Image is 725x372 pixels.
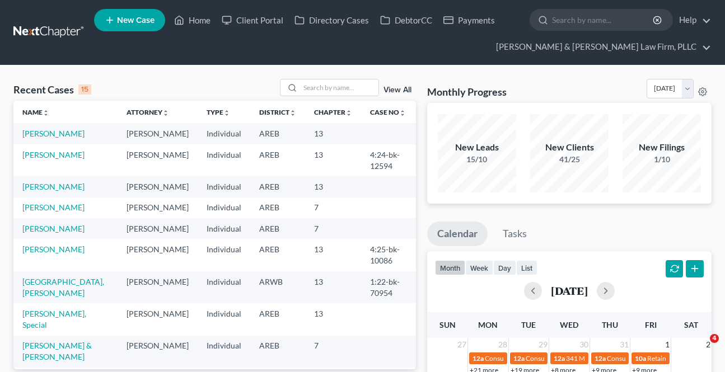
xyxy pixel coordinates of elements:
[560,320,578,329] span: Wed
[375,10,438,30] a: DebtorCC
[223,110,230,116] i: unfold_more
[169,10,216,30] a: Home
[619,338,630,351] span: 31
[710,334,719,343] span: 4
[361,144,416,176] td: 4:24-bk-12594
[513,354,525,362] span: 12a
[250,336,305,368] td: AREB
[198,144,250,176] td: Individual
[198,303,250,335] td: Individual
[623,154,701,165] div: 1/10
[127,108,169,116] a: Attorneyunfold_more
[687,334,714,361] iframe: Intercom live chat
[305,271,361,303] td: 13
[370,108,406,116] a: Case Nounfold_more
[438,154,516,165] div: 15/10
[13,83,91,96] div: Recent Cases
[305,144,361,176] td: 13
[250,144,305,176] td: AREB
[118,271,198,303] td: [PERSON_NAME]
[305,176,361,197] td: 13
[118,197,198,218] td: [PERSON_NAME]
[259,108,296,116] a: Districtunfold_more
[118,239,198,271] td: [PERSON_NAME]
[162,110,169,116] i: unfold_more
[305,239,361,271] td: 13
[250,303,305,335] td: AREB
[305,197,361,218] td: 7
[300,79,378,96] input: Search by name...
[198,271,250,303] td: Individual
[537,338,549,351] span: 29
[485,354,587,362] span: Consult Date for [PERSON_NAME]
[305,303,361,335] td: 13
[289,110,296,116] i: unfold_more
[78,84,91,95] div: 15
[305,123,361,144] td: 13
[595,354,606,362] span: 12a
[314,108,352,116] a: Chapterunfold_more
[250,197,305,218] td: AREB
[493,260,516,275] button: day
[427,85,507,98] h3: Monthly Progress
[22,129,85,138] a: [PERSON_NAME]
[22,244,85,254] a: [PERSON_NAME]
[198,123,250,144] td: Individual
[289,10,375,30] a: Directory Cases
[673,10,711,30] a: Help
[117,16,155,25] span: New Case
[497,338,508,351] span: 28
[554,354,565,362] span: 12a
[250,176,305,197] td: AREB
[305,336,361,368] td: 7
[118,123,198,144] td: [PERSON_NAME]
[361,271,416,303] td: 1:22-bk-70954
[521,320,536,329] span: Tue
[439,320,456,329] span: Sun
[684,320,698,329] span: Sat
[427,222,488,246] a: Calendar
[198,239,250,271] td: Individual
[22,150,85,159] a: [PERSON_NAME]
[607,354,709,362] span: Consult Date for [PERSON_NAME]
[399,110,406,116] i: unfold_more
[493,222,537,246] a: Tasks
[602,320,618,329] span: Thu
[22,203,85,212] a: [PERSON_NAME]
[530,154,609,165] div: 41/25
[664,338,671,351] span: 1
[438,141,516,154] div: New Leads
[216,10,289,30] a: Client Portal
[623,141,701,154] div: New Filings
[118,218,198,239] td: [PERSON_NAME]
[198,197,250,218] td: Individual
[207,108,230,116] a: Typeunfold_more
[22,224,85,233] a: [PERSON_NAME]
[552,10,654,30] input: Search by name...
[118,144,198,176] td: [PERSON_NAME]
[22,277,104,298] a: [GEOGRAPHIC_DATA], [PERSON_NAME]
[361,239,416,271] td: 4:25-bk-10086
[551,285,588,296] h2: [DATE]
[635,354,646,362] span: 10a
[198,176,250,197] td: Individual
[473,354,484,362] span: 12a
[305,218,361,239] td: 7
[345,110,352,116] i: unfold_more
[438,10,501,30] a: Payments
[22,108,49,116] a: Nameunfold_more
[456,338,467,351] span: 27
[118,303,198,335] td: [PERSON_NAME]
[383,86,411,94] a: View All
[22,182,85,191] a: [PERSON_NAME]
[118,336,198,368] td: [PERSON_NAME]
[578,338,590,351] span: 30
[526,354,628,362] span: Consult Date for [PERSON_NAME]
[43,110,49,116] i: unfold_more
[490,37,711,57] a: [PERSON_NAME] & [PERSON_NAME] Law Firm, PLLC
[478,320,498,329] span: Mon
[198,218,250,239] td: Individual
[250,218,305,239] td: AREB
[465,260,493,275] button: week
[118,176,198,197] td: [PERSON_NAME]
